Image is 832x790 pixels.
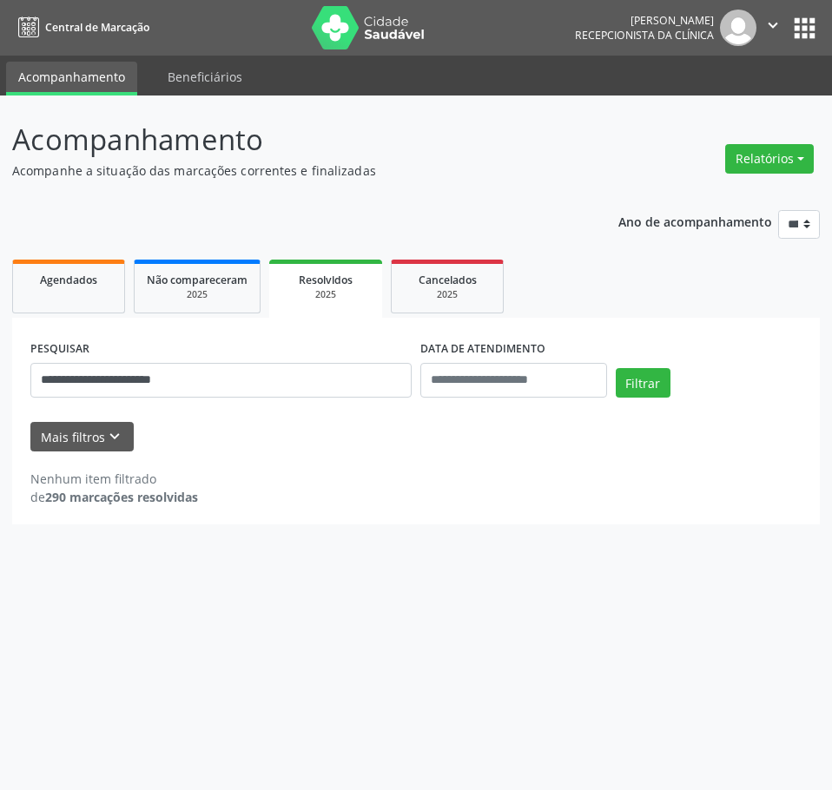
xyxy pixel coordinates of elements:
a: Central de Marcação [12,13,149,42]
div: 2025 [404,288,491,301]
div: de [30,488,198,506]
p: Ano de acompanhamento [618,210,772,232]
a: Acompanhamento [6,62,137,95]
span: Resolvidos [299,273,353,287]
i:  [763,16,782,35]
div: [PERSON_NAME] [575,13,714,28]
strong: 290 marcações resolvidas [45,489,198,505]
span: Não compareceram [147,273,248,287]
button:  [756,10,789,46]
p: Acompanhe a situação das marcações correntes e finalizadas [12,161,578,180]
span: Cancelados [419,273,477,287]
label: PESQUISAR [30,336,89,363]
span: Agendados [40,273,97,287]
button: Filtrar [616,368,670,398]
span: Central de Marcação [45,20,149,35]
div: 2025 [281,288,370,301]
span: Recepcionista da clínica [575,28,714,43]
label: DATA DE ATENDIMENTO [420,336,545,363]
a: Beneficiários [155,62,254,92]
img: img [720,10,756,46]
button: Relatórios [725,144,814,174]
button: apps [789,13,820,43]
div: Nenhum item filtrado [30,470,198,488]
i: keyboard_arrow_down [105,427,124,446]
div: 2025 [147,288,248,301]
p: Acompanhamento [12,118,578,161]
button: Mais filtroskeyboard_arrow_down [30,422,134,452]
